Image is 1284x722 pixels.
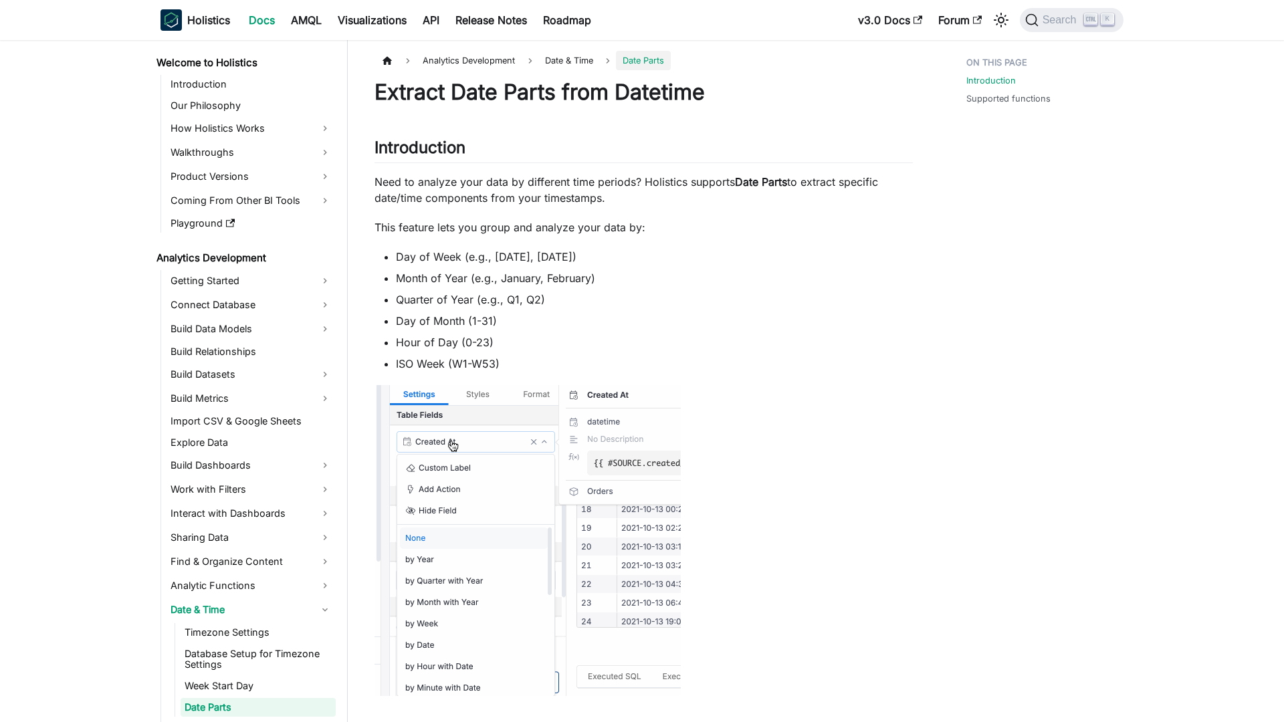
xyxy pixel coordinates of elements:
li: Quarter of Year (e.g., Q1, Q2) [396,291,913,308]
kbd: K [1101,13,1114,25]
span: Date Parts [616,51,671,70]
button: Switch between dark and light mode (currently light mode) [990,9,1012,31]
a: Week Start Day [181,677,336,695]
a: Release Notes [447,9,535,31]
p: Need to analyze your data by different time periods? Holistics supports to extract specific date/... [374,174,913,206]
a: Introduction [167,75,336,94]
li: Day of Month (1-31) [396,313,913,329]
a: Connect Database [167,294,336,316]
a: Home page [374,51,400,70]
a: Timezone Settings [181,623,336,642]
a: Explore Data [167,433,336,452]
img: Holistics [160,9,182,31]
a: API [415,9,447,31]
li: Month of Year (e.g., January, February) [396,270,913,286]
a: Work with Filters [167,479,336,500]
a: v3.0 Docs [850,9,930,31]
a: Analytics Development [152,249,336,267]
span: Search [1039,14,1085,26]
a: Playground [167,214,336,233]
a: Coming From Other BI Tools [167,190,336,211]
a: Interact with Dashboards [167,503,336,524]
h2: Introduction [374,138,913,163]
h1: Extract Date Parts from Datetime [374,79,913,106]
a: Forum [930,9,990,31]
a: Find & Organize Content [167,551,336,572]
a: Docs [241,9,283,31]
a: Walkthroughs [167,142,336,163]
a: Product Versions [167,166,336,187]
b: Holistics [187,12,230,28]
a: Date Parts [181,698,336,717]
a: Build Dashboards [167,455,336,476]
a: Our Philosophy [167,96,336,115]
a: AMQL [283,9,330,31]
a: How Holistics Works [167,118,336,139]
p: This feature lets you group and analyze your data by: [374,219,913,235]
nav: Breadcrumbs [374,51,913,70]
strong: Date Parts [735,175,787,189]
a: Sharing Data [167,527,336,548]
span: Date & Time [538,51,600,70]
a: Visualizations [330,9,415,31]
a: Build Datasets [167,364,336,385]
a: Build Metrics [167,388,336,409]
a: HolisticsHolistics [160,9,230,31]
a: Introduction [966,74,1016,87]
li: Hour of Day (0-23) [396,334,913,350]
a: Date & Time [167,599,336,620]
a: Build Data Models [167,318,336,340]
a: Getting Started [167,270,336,291]
a: Supported functions [966,92,1051,105]
a: Build Relationships [167,342,336,361]
a: Welcome to Holistics [152,53,336,72]
a: Database Setup for Timezone Settings [181,644,336,674]
a: Analytic Functions [167,575,336,596]
span: Analytics Development [416,51,522,70]
li: Day of Week (e.g., [DATE], [DATE]) [396,249,913,265]
a: Import CSV & Google Sheets [167,412,336,431]
nav: Docs sidebar [147,40,348,722]
button: Search (Ctrl+K) [1020,8,1123,32]
img: reporting-date-part-gif [374,385,681,696]
li: ISO Week (W1-W53) [396,356,913,372]
a: Roadmap [535,9,599,31]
